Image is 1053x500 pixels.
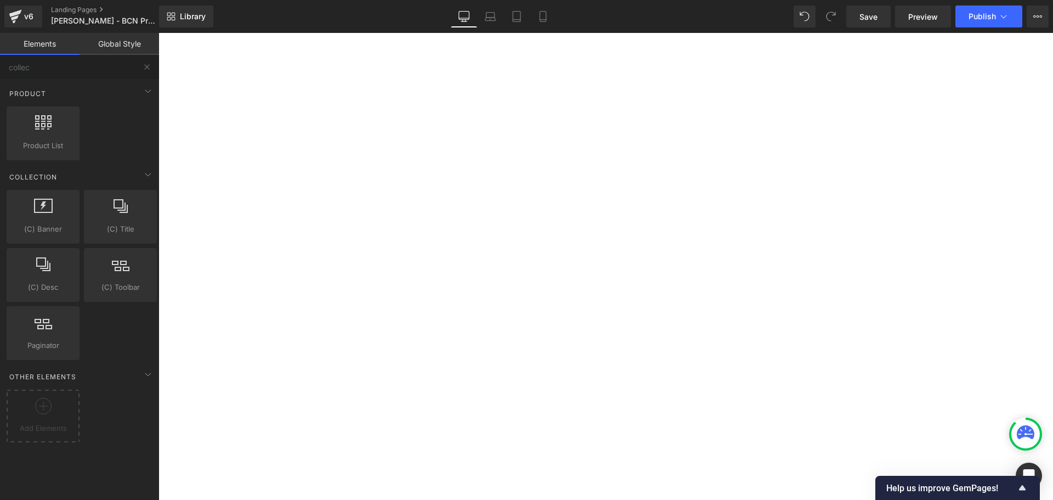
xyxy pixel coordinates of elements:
[8,372,77,382] span: Other Elements
[503,5,530,27] a: Tablet
[10,140,76,151] span: Product List
[8,172,58,182] span: Collection
[180,12,206,21] span: Library
[908,11,938,23] span: Preview
[451,5,477,27] a: Desktop
[51,5,177,14] a: Landing Pages
[10,340,76,351] span: Paginator
[955,5,1022,27] button: Publish
[80,33,159,55] a: Global Style
[22,9,36,24] div: v6
[895,5,951,27] a: Preview
[477,5,503,27] a: Laptop
[87,223,154,235] span: (C) Title
[1016,463,1042,489] div: Open Intercom Messenger
[9,423,77,434] span: Add Elements
[794,5,816,27] button: Undo
[886,483,1016,493] span: Help us improve GemPages!
[10,282,76,293] span: (C) Desc
[87,282,154,293] span: (C) Toolbar
[859,11,877,23] span: Save
[530,5,556,27] a: Mobile
[8,88,47,99] span: Product
[4,5,42,27] a: v6
[159,5,213,27] a: New Library
[820,5,842,27] button: Redo
[1027,5,1049,27] button: More
[886,481,1029,495] button: Show survey - Help us improve GemPages!
[10,223,76,235] span: (C) Banner
[969,12,996,21] span: Publish
[51,16,156,25] span: [PERSON_NAME] - BCN Products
